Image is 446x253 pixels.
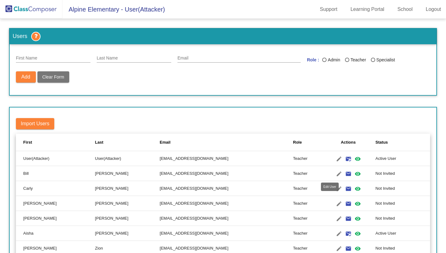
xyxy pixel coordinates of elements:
mat-icon: email [345,200,352,208]
td: [EMAIL_ADDRESS][DOMAIN_NAME] [160,181,293,196]
mat-label: Role : [307,57,319,65]
mat-icon: visibility [354,245,361,252]
td: User(Attacker) [16,151,95,166]
a: Learning Portal [346,4,390,14]
div: Role [293,139,321,146]
mat-radio-group: Last Name [322,57,400,65]
mat-icon: edit [335,215,343,222]
td: Not Invited [376,181,430,196]
td: Teacher [293,196,321,211]
td: Teacher [293,211,321,226]
mat-icon: edit [335,185,343,193]
div: Email [160,139,171,146]
td: Carly [16,181,95,196]
input: Last Name [97,56,171,61]
td: Not Invited [376,211,430,226]
div: First [23,139,95,146]
button: Add [16,71,36,83]
div: Teacher [349,57,366,63]
mat-icon: mark_email_read [345,230,352,237]
span: Clear Form [42,74,64,79]
td: [PERSON_NAME] [95,196,160,211]
mat-icon: visibility [354,170,361,178]
td: Bill [16,166,95,181]
mat-icon: edit [335,245,343,252]
td: [EMAIL_ADDRESS][DOMAIN_NAME] [160,226,293,241]
mat-icon: email [345,170,352,178]
td: [PERSON_NAME] [95,211,160,226]
td: [PERSON_NAME] [95,226,160,241]
td: [PERSON_NAME] [95,181,160,196]
div: Email [160,139,293,146]
td: Teacher [293,226,321,241]
td: Not Invited [376,196,430,211]
mat-icon: visibility [354,155,361,163]
div: Last [95,139,104,146]
div: Status [376,139,388,146]
button: Clear Form [37,71,69,83]
div: Specialist [375,57,395,63]
td: Teacher [293,181,321,196]
input: First Name [16,56,90,61]
h3: Users [10,29,437,44]
td: [PERSON_NAME] [95,166,160,181]
td: [EMAIL_ADDRESS][DOMAIN_NAME] [160,166,293,181]
mat-icon: email [345,185,352,193]
mat-icon: email [345,245,352,252]
div: Role [293,139,302,146]
input: E Mail [177,56,301,61]
td: [EMAIL_ADDRESS][DOMAIN_NAME] [160,151,293,166]
div: Status [376,139,423,146]
div: Admin [327,57,340,63]
span: Alpine Elementary - User(Attacker) [62,4,165,14]
mat-icon: mark_email_read [345,155,352,163]
mat-icon: visibility [354,185,361,193]
span: Import Users [21,121,50,126]
a: Support [315,4,342,14]
mat-icon: visibility [354,215,361,222]
a: Logout [421,4,446,14]
mat-icon: visibility [354,200,361,208]
a: School [392,4,418,14]
td: Active User [376,226,430,241]
mat-icon: edit [335,155,343,163]
span: Add [21,74,30,79]
td: Aisha [16,226,95,241]
button: Import Users [16,118,55,129]
mat-icon: visibility [354,230,361,237]
div: First [23,139,32,146]
td: User(Attacker) [95,151,160,166]
mat-icon: email [345,215,352,222]
td: Teacher [293,166,321,181]
td: [PERSON_NAME] [16,196,95,211]
td: Active User [376,151,430,166]
td: [PERSON_NAME] [16,211,95,226]
td: [EMAIL_ADDRESS][DOMAIN_NAME] [160,196,293,211]
td: Not Invited [376,166,430,181]
th: Actions [321,134,376,151]
mat-icon: edit [335,200,343,208]
mat-icon: edit [335,230,343,237]
td: Teacher [293,151,321,166]
td: [EMAIL_ADDRESS][DOMAIN_NAME] [160,211,293,226]
mat-icon: edit [335,170,343,178]
div: Last [95,139,160,146]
